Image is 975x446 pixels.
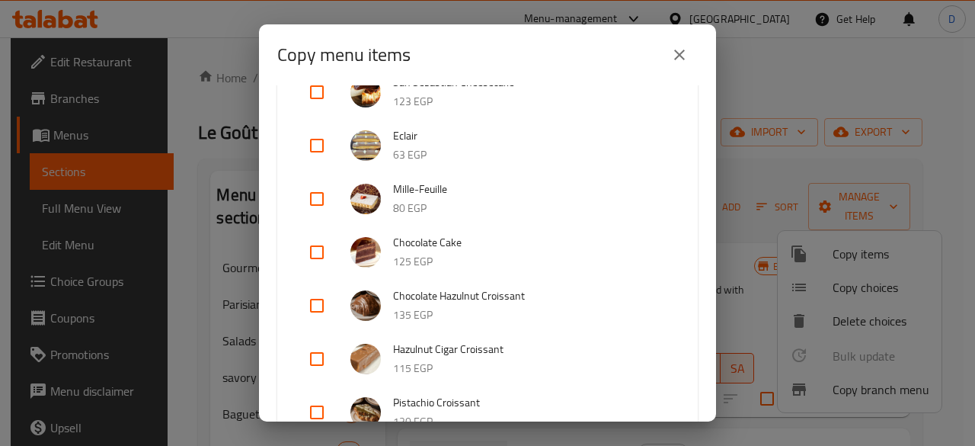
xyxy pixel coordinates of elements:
[350,184,381,214] img: Mille-Feuille
[350,130,381,161] img: Eclair
[393,180,667,199] span: Mille-Feuille
[393,340,667,359] span: Hazulnut Cigar Croissant
[393,233,667,252] span: Chocolate Cake
[393,359,667,378] p: 115 EGP
[393,306,667,325] p: 135 EGP
[350,77,381,107] img: San Sebastian Cheesecake
[393,146,667,165] p: 63 EGP
[393,412,667,432] p: 130 EGP
[393,199,667,218] p: 80 EGP
[393,393,667,412] span: Pistachio Croissant
[393,127,667,146] span: Eclair
[393,92,667,111] p: 123 EGP
[661,37,698,73] button: close
[393,252,667,271] p: 125 EGP
[350,290,381,321] img: Chocolate Hazulnut Croissant
[350,344,381,374] img: Hazulnut Cigar Croissant
[350,397,381,428] img: Pistachio Croissant
[277,43,411,67] h2: Copy menu items
[393,287,667,306] span: Chocolate Hazulnut Croissant
[350,237,381,268] img: Chocolate Cake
